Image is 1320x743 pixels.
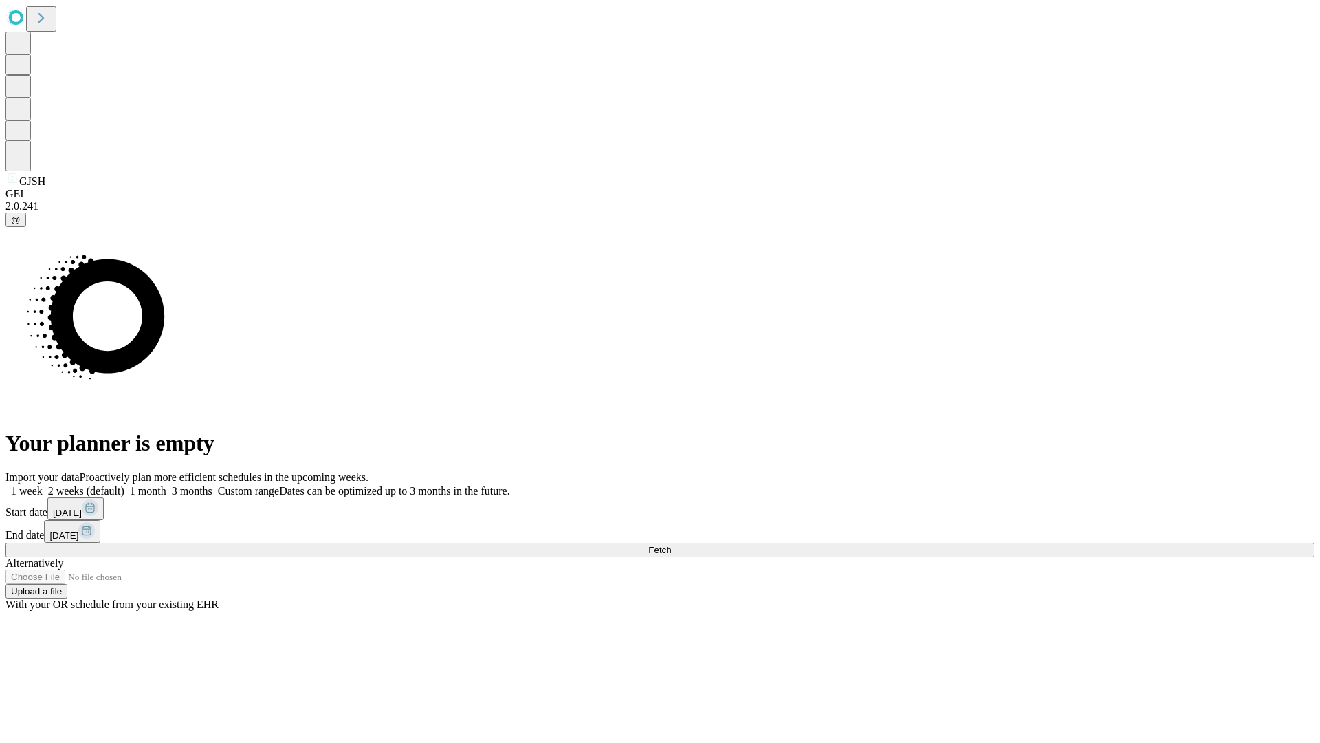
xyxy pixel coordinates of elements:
span: Custom range [218,485,279,497]
button: [DATE] [47,497,104,520]
span: With your OR schedule from your existing EHR [5,599,219,610]
span: 1 week [11,485,43,497]
span: Fetch [648,545,671,555]
button: Upload a file [5,584,67,599]
h1: Your planner is empty [5,431,1314,456]
span: [DATE] [53,508,82,518]
span: @ [11,215,21,225]
span: 2 weeks (default) [48,485,124,497]
span: [DATE] [49,530,78,541]
span: Import your data [5,471,80,483]
span: 1 month [130,485,166,497]
div: Start date [5,497,1314,520]
div: 2.0.241 [5,200,1314,213]
span: GJSH [19,175,45,187]
span: 3 months [172,485,212,497]
button: [DATE] [44,520,100,543]
div: End date [5,520,1314,543]
span: Alternatively [5,557,63,569]
span: Dates can be optimized up to 3 months in the future. [279,485,509,497]
span: Proactively plan more efficient schedules in the upcoming weeks. [80,471,368,483]
button: Fetch [5,543,1314,557]
div: GEI [5,188,1314,200]
button: @ [5,213,26,227]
